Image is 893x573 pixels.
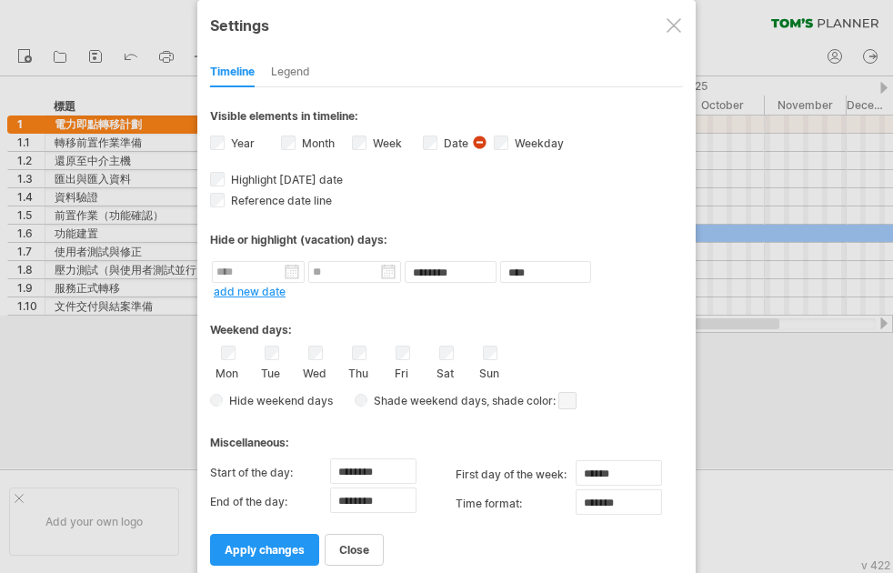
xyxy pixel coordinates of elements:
a: apply changes [210,534,319,566]
label: Time format: [456,489,576,518]
span: close [339,543,369,557]
div: Weekend days: [210,306,683,341]
a: close [325,534,384,566]
label: Sat [434,363,457,380]
label: Month [298,136,335,150]
label: Date [440,136,468,150]
label: Start of the day: [210,458,330,488]
div: Legend [271,58,310,87]
span: apply changes [225,543,305,557]
div: Visible elements in timeline: [210,109,683,128]
span: Highlight [DATE] date [227,173,343,186]
div: Hide or highlight (vacation) days: [210,233,683,246]
label: End of the day: [210,488,330,517]
div: Timeline [210,58,255,87]
span: Hide weekend days [223,394,333,407]
label: Wed [303,363,326,380]
label: Week [369,136,402,150]
label: Mon [216,363,238,380]
label: Year [227,136,255,150]
label: Thu [346,363,369,380]
label: Weekday [511,136,564,150]
div: Miscellaneous: [210,418,683,454]
a: add new date [214,285,286,298]
span: Shade weekend days [367,394,487,407]
label: first day of the week: [456,460,576,489]
span: , shade color: [487,390,577,412]
label: Tue [259,363,282,380]
div: Settings [210,8,683,41]
span: click here to change the shade color [558,392,577,409]
label: Fri [390,363,413,380]
span: Reference date line [227,194,332,207]
label: Sun [477,363,500,380]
